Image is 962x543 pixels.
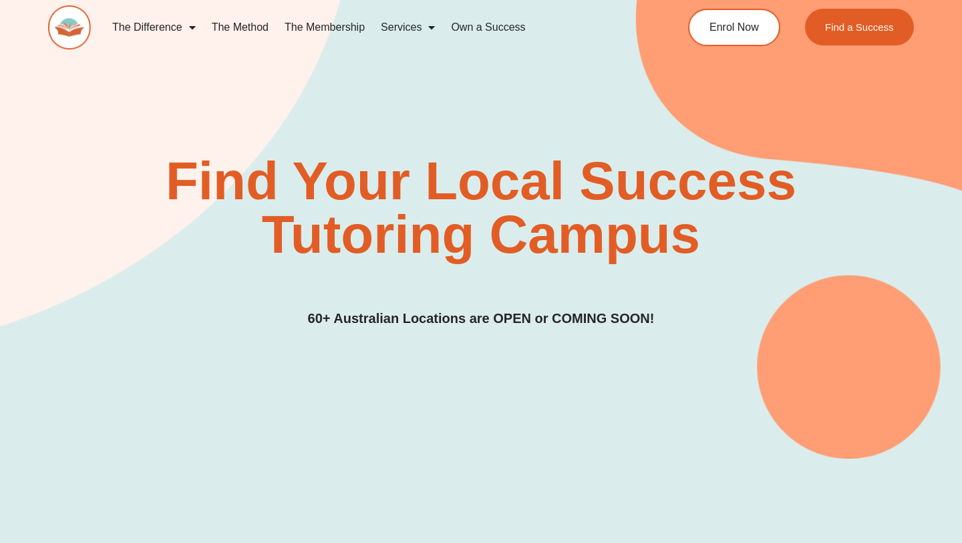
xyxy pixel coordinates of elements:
[104,12,639,43] nav: Menu
[104,12,204,43] a: The Difference
[688,9,780,46] a: Enrol Now
[139,154,823,261] h2: Find Your Local Success Tutoring Campus
[709,22,759,33] span: Enrol Now
[825,22,894,32] span: Find a Success
[373,12,443,43] a: Services
[308,308,655,329] h3: 60+ Australian Locations are OPEN or COMING SOON!
[443,12,533,43] a: Own a Success
[277,12,373,43] a: The Membership
[204,12,277,43] a: The Method
[805,9,914,45] a: Find a Success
